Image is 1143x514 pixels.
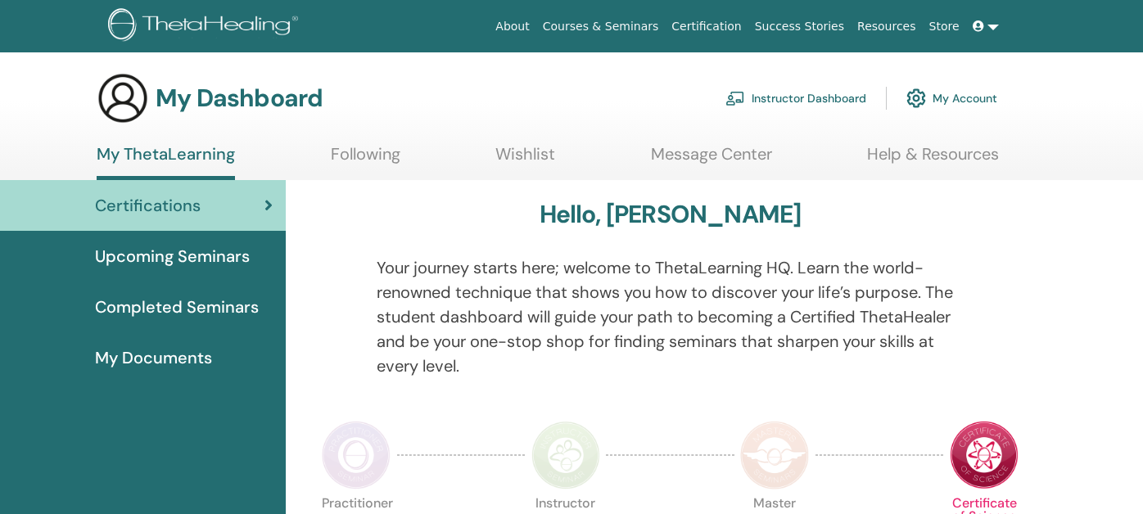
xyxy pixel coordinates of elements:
[95,295,259,319] span: Completed Seminars
[495,144,555,176] a: Wishlist
[322,421,391,489] img: Practitioner
[725,80,866,116] a: Instructor Dashboard
[923,11,966,42] a: Store
[906,80,997,116] a: My Account
[95,345,212,370] span: My Documents
[851,11,923,42] a: Resources
[377,255,964,378] p: Your journey starts here; welcome to ThetaLearning HQ. Learn the world-renowned technique that sh...
[489,11,535,42] a: About
[536,11,666,42] a: Courses & Seminars
[156,83,323,113] h3: My Dashboard
[95,193,201,218] span: Certifications
[665,11,748,42] a: Certification
[97,72,149,124] img: generic-user-icon.jpg
[950,421,1019,489] img: Certificate of Science
[725,91,745,106] img: chalkboard-teacher.svg
[906,84,926,112] img: cog.svg
[531,421,600,489] img: Instructor
[108,8,304,45] img: logo.png
[95,244,250,268] span: Upcoming Seminars
[651,144,772,176] a: Message Center
[740,421,809,489] img: Master
[331,144,400,176] a: Following
[867,144,999,176] a: Help & Resources
[97,144,235,180] a: My ThetaLearning
[748,11,851,42] a: Success Stories
[540,200,802,229] h3: Hello, [PERSON_NAME]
